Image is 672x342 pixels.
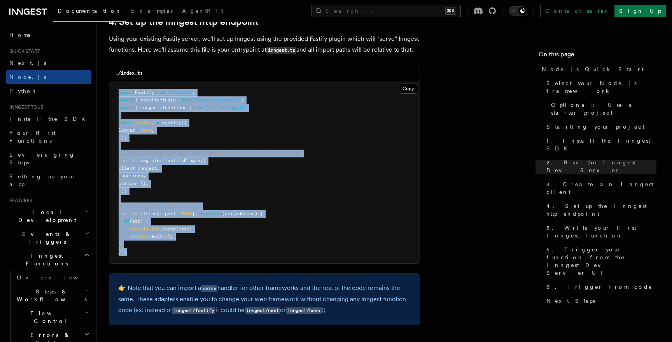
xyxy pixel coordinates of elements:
[195,97,241,103] span: "inngest/fastify"
[540,5,611,17] a: Contact sales
[129,234,149,239] span: process
[181,211,192,216] span: 3000
[119,158,138,163] span: fastify
[543,76,656,98] a: Select your Node.js framework
[6,84,91,98] a: Python
[236,211,263,216] span: address) {
[241,97,244,103] span: ;
[119,105,135,110] span: import
[9,173,76,187] span: Setting up your app
[154,90,165,95] span: from
[539,62,656,76] a: Node.js Quick Start
[6,227,91,249] button: Events & Triggers
[14,309,84,325] span: Flow Control
[399,84,417,94] button: Copy
[543,120,656,134] a: Starting your project
[135,105,159,110] span: { inngest
[9,74,46,80] span: Node.js
[9,130,56,144] span: Your first Functions
[119,181,138,186] span: options
[135,120,154,126] span: fastify
[119,135,127,141] span: });
[546,123,644,131] span: Starting your project
[168,234,173,239] span: );
[542,65,644,73] span: Node.js Quick Start
[53,2,126,22] a: Documentation
[546,297,595,305] span: Next Steps
[14,288,87,303] span: Steps & Workflows
[201,284,217,291] a: serve
[177,2,228,21] a: AgentKit
[222,211,233,216] span: (err
[192,105,203,110] span: from
[200,211,222,216] span: function
[146,181,149,186] span: ,
[118,283,411,316] p: 👉 Note that you can import a handler for other frameworks and the rest of the code remains the sa...
[131,8,173,14] span: Examples
[192,90,195,95] span: ;
[546,79,656,95] span: Select your Node.js framework
[9,116,90,122] span: Install the SDK
[546,202,656,218] span: 4. Set up the Inngest http endpoint
[119,211,138,216] span: fastify
[14,284,91,306] button: Steps & Workflows
[165,234,168,239] span: 1
[119,188,127,194] span: });
[172,307,215,314] code: inngest/fastify
[162,158,200,163] span: (fastifyPlugin
[614,5,666,17] a: Sign Up
[9,152,75,166] span: Leveraging Steps
[149,226,151,232] span: .
[6,197,32,204] span: Features
[6,70,91,84] a: Node.js
[551,101,656,117] span: Optional: Use a starter project
[200,158,203,163] span: ,
[9,60,46,66] span: Next.js
[159,226,176,232] span: .error
[546,224,656,239] span: 5. Write your first Inngest function
[135,90,154,95] span: Fastify
[157,211,176,216] span: ({ port
[182,8,223,14] span: AgentKit
[143,173,146,178] span: ,
[546,159,656,174] span: 2. Run the Inngest Dev Server
[445,7,456,15] kbd: ⌘K
[195,211,198,216] span: ,
[206,105,247,110] span: "./src/inngest"
[181,120,187,126] span: ({
[509,6,527,16] button: Toggle dark mode
[9,31,31,39] span: Home
[119,241,121,247] span: }
[109,33,420,56] p: Using your existing Fastify server, we'll set up Inngest using the provided Fastify plugin which ...
[149,234,162,239] span: .exit
[176,211,178,216] span: :
[543,294,656,308] a: Next Steps
[6,252,84,267] span: Inngest Functions
[546,180,656,196] span: 3. Create an Inngest client
[9,88,38,94] span: Python
[138,166,157,171] span: inngest
[151,226,159,232] span: log
[543,221,656,243] a: 5. Write your first Inngest function
[192,211,195,216] span: }
[6,104,44,110] span: Inngest tour
[126,2,177,21] a: Examples
[14,306,91,328] button: Flow Control
[201,285,217,292] code: serve
[135,127,138,133] span: :
[14,270,91,284] a: Overview
[203,158,206,163] span: {
[168,90,192,95] span: "fastify"
[135,97,181,103] span: { fastifyPlugin }
[162,120,181,126] span: Fastify
[157,120,159,126] span: =
[245,307,280,314] code: inngest/next
[119,249,127,254] span: });
[162,234,165,239] span: (
[58,8,122,14] span: Documentation
[6,230,85,246] span: Events & Triggers
[162,105,192,110] span: functions }
[6,169,91,191] a: Setting up your app
[119,166,135,171] span: client
[539,50,656,62] h4: On this page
